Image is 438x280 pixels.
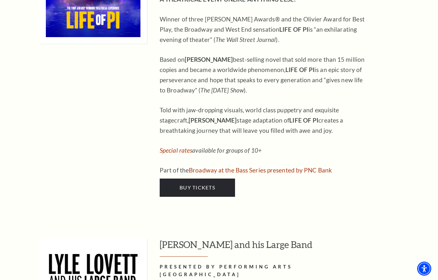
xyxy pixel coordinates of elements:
[215,36,276,44] em: The Wall Street Journal
[160,179,235,197] a: Buy Tickets
[189,117,237,124] strong: [PERSON_NAME]
[160,105,368,136] p: Told with jaw-dropping visuals, world class puppetry and exquisite stagecraft, stage adaptation o...
[160,55,368,96] p: Based on best-selling novel that sold more than 15 million copies and became a worldwide phenomen...
[160,147,192,154] a: Special rates
[289,117,318,124] strong: LIFE OF PI
[160,239,418,257] h3: [PERSON_NAME] and his Large Band
[180,185,215,191] span: Buy Tickets
[285,66,315,74] strong: LIFE OF PI
[160,165,368,176] p: Part of the
[189,167,332,174] a: Broadway at the Bass Series presented by PNC Bank
[200,87,244,94] em: The [DATE] Show
[185,56,233,63] strong: [PERSON_NAME]
[160,14,368,45] p: Winner of three [PERSON_NAME] Awards® and the Olivier Award for Best Play, the Broadway and West ...
[279,26,308,33] strong: LIFE OF PI
[160,147,262,154] em: available for groups of 10+
[417,262,431,276] div: Accessibility Menu
[160,263,368,279] h2: PRESENTED BY PERFORMING ARTS [GEOGRAPHIC_DATA]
